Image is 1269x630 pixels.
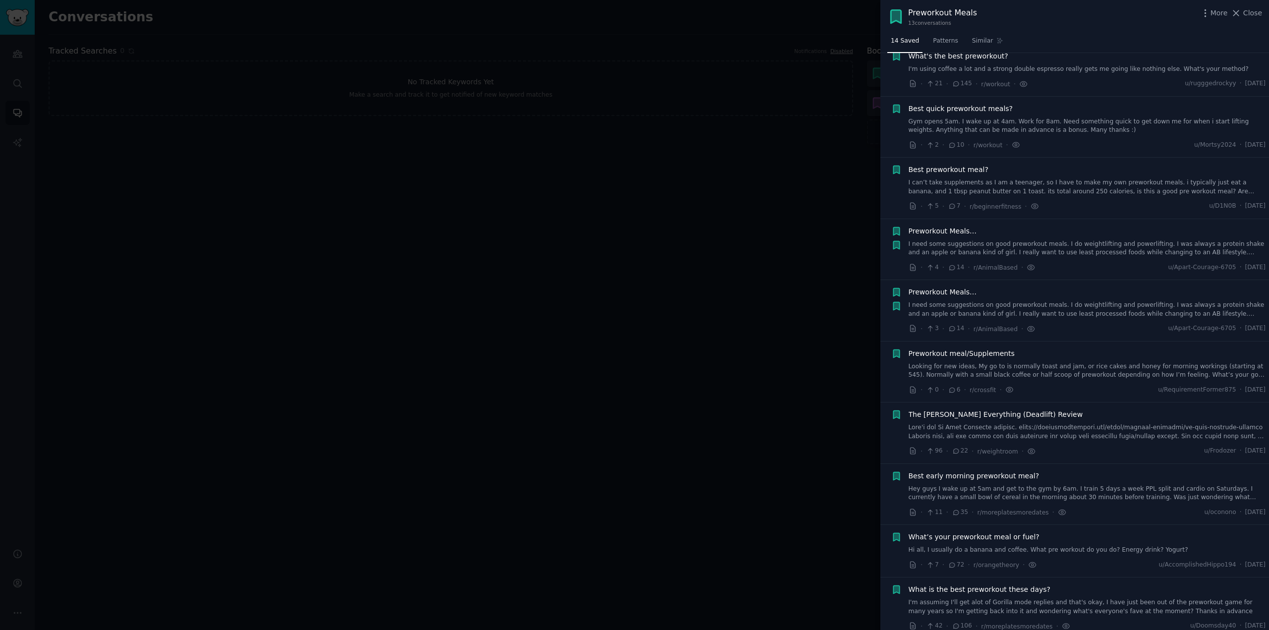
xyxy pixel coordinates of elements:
span: What's the best preworkout? [909,51,1008,61]
span: 0 [926,386,938,395]
span: [DATE] [1245,263,1266,272]
span: · [921,201,923,212]
span: 10 [948,141,964,150]
span: Patterns [933,37,958,46]
span: Preworkout meal/Supplements [909,348,1015,359]
span: [DATE] [1245,447,1266,456]
span: r/crossfit [970,387,996,394]
span: · [1240,79,1242,88]
span: u/Mortsy2024 [1194,141,1236,150]
span: · [1021,262,1023,273]
a: The [PERSON_NAME] Everything (Deadlift) Review [909,409,1083,420]
span: · [1021,324,1023,334]
a: Gym opens 5am. I wake up at 4am. Work for 8am. Need something quick to get down me for when i sta... [909,117,1266,135]
span: · [921,79,923,89]
span: [DATE] [1245,508,1266,517]
span: · [942,560,944,570]
span: 14 [948,324,964,333]
span: · [1240,141,1242,150]
span: · [972,446,974,457]
a: What’s your preworkout meal or fuel? [909,532,1039,542]
span: 145 [952,79,972,88]
span: 3 [926,324,938,333]
span: · [942,385,944,395]
span: Close [1243,8,1262,18]
span: 72 [948,561,964,570]
span: · [1006,140,1008,150]
a: Hi all, I usually do a banana and coffee. What pre workout do you do? Energy drink? Yogurt? [909,546,1266,555]
span: · [1014,79,1016,89]
span: 21 [926,79,942,88]
span: u/Frodozer [1204,447,1236,456]
a: Preworkout Meals… [909,287,977,297]
a: 14 Saved [887,33,923,54]
span: 7 [926,561,938,570]
a: I need some suggestions on good preworkout meals. I do weightlifting and powerlifting. I was alwa... [909,240,1266,257]
span: r/AnimalBased [974,264,1018,271]
span: · [1052,507,1054,517]
a: I'm assuming I'll get alot of Gorilla mode replies and that's okay, I have just been out of the p... [909,598,1266,616]
span: · [968,560,970,570]
span: · [999,385,1001,395]
span: More [1211,8,1228,18]
span: · [964,385,966,395]
span: · [946,507,948,517]
button: More [1200,8,1228,18]
span: · [1022,446,1024,457]
span: · [1240,447,1242,456]
span: [DATE] [1245,324,1266,333]
a: Looking for new ideas, My go to is normally toast and jam, or rice cakes and honey for morning wo... [909,362,1266,380]
span: 6 [948,386,960,395]
span: Preworkout Meals… [909,226,977,236]
span: [DATE] [1245,561,1266,570]
span: 35 [952,508,968,517]
button: Close [1231,8,1262,18]
span: · [921,385,923,395]
span: r/workout [974,142,1002,149]
span: u/AccomplishedHippo194 [1159,561,1236,570]
span: · [942,201,944,212]
span: u/oconono [1205,508,1236,517]
span: · [921,560,923,570]
span: Similar [972,37,993,46]
span: [DATE] [1245,202,1266,211]
span: 14 [948,263,964,272]
a: What is the best preworkout these days? [909,584,1051,595]
div: Preworkout Meals [908,7,977,19]
span: · [1240,324,1242,333]
span: 7 [948,202,960,211]
span: · [972,507,974,517]
span: 22 [952,447,968,456]
a: Similar [969,33,1007,54]
span: r/beginnerfitness [970,203,1021,210]
a: Best quick preworkout meals? [909,104,1013,114]
span: · [921,446,923,457]
span: r/weightroom [978,448,1018,455]
span: · [946,79,948,89]
span: r/workout [981,81,1010,88]
span: 4 [926,263,938,272]
span: · [964,201,966,212]
span: · [968,324,970,334]
a: Patterns [929,33,961,54]
span: · [942,262,944,273]
span: · [1023,560,1025,570]
span: · [942,324,944,334]
span: 2 [926,141,938,150]
span: · [1240,202,1242,211]
span: u/rugggedrockyy [1185,79,1236,88]
span: [DATE] [1245,386,1266,395]
span: r/moreplatesmoredates [978,509,1049,516]
span: 5 [926,202,938,211]
span: u/D1N0B [1209,202,1236,211]
span: · [1240,263,1242,272]
span: r/AnimalBased [974,326,1018,333]
span: 11 [926,508,942,517]
a: I can’t take supplements as I am a teenager, so I have to make my own preworkout meals. i typical... [909,178,1266,196]
span: · [968,262,970,273]
span: · [942,140,944,150]
span: · [921,507,923,517]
